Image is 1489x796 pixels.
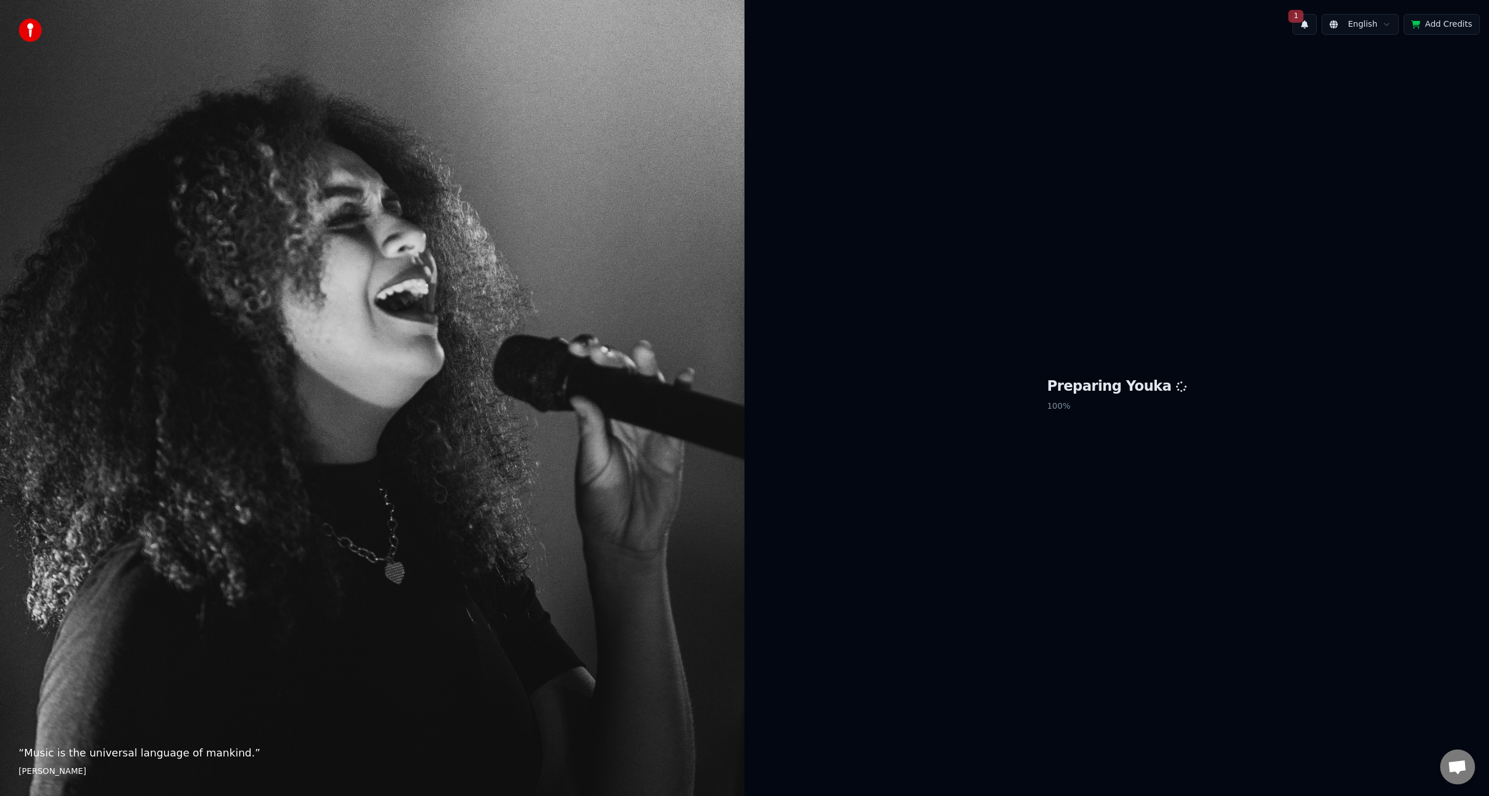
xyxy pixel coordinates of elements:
button: Add Credits [1403,14,1480,35]
a: Open chat [1440,749,1475,784]
footer: [PERSON_NAME] [19,766,726,777]
p: 100 % [1047,396,1187,417]
img: youka [19,19,42,42]
span: 1 [1288,10,1303,23]
h1: Preparing Youka [1047,377,1187,396]
button: 1 [1292,14,1317,35]
p: “ Music is the universal language of mankind. ” [19,745,726,761]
